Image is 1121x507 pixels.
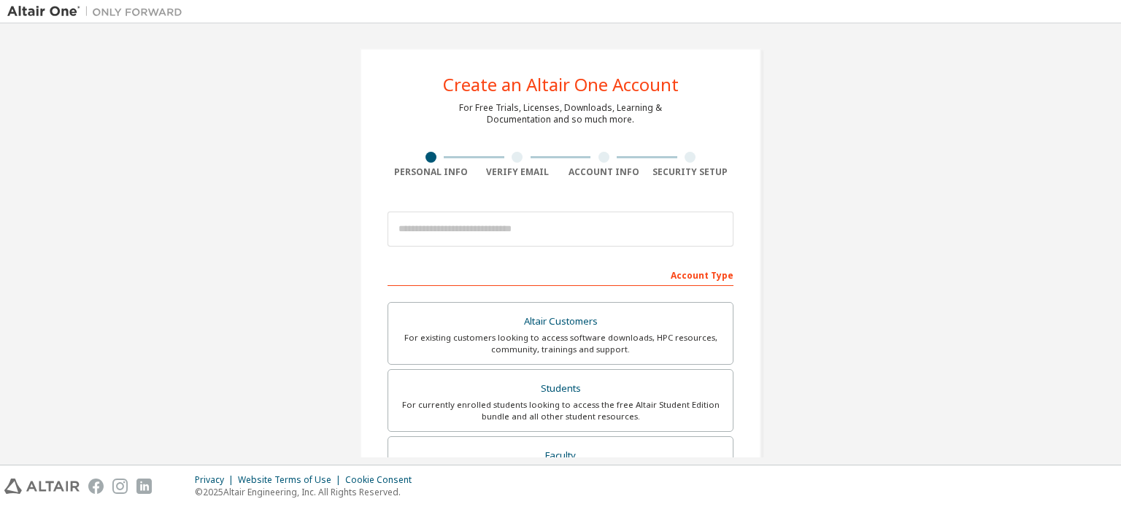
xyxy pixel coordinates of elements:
div: Website Terms of Use [238,474,345,486]
img: Altair One [7,4,190,19]
div: For existing customers looking to access software downloads, HPC resources, community, trainings ... [397,332,724,355]
img: linkedin.svg [136,479,152,494]
img: altair_logo.svg [4,479,80,494]
div: Verify Email [474,166,561,178]
div: Cookie Consent [345,474,420,486]
div: Altair Customers [397,311,724,332]
div: Students [397,379,724,399]
div: Privacy [195,474,238,486]
div: Faculty [397,446,724,466]
div: Account Type [388,263,733,286]
div: For currently enrolled students looking to access the free Altair Student Edition bundle and all ... [397,399,724,422]
div: Personal Info [388,166,474,178]
div: For Free Trials, Licenses, Downloads, Learning & Documentation and so much more. [459,102,662,125]
img: instagram.svg [112,479,128,494]
p: © 2025 Altair Engineering, Inc. All Rights Reserved. [195,486,420,498]
div: Security Setup [647,166,734,178]
div: Create an Altair One Account [443,76,679,93]
div: Account Info [560,166,647,178]
img: facebook.svg [88,479,104,494]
